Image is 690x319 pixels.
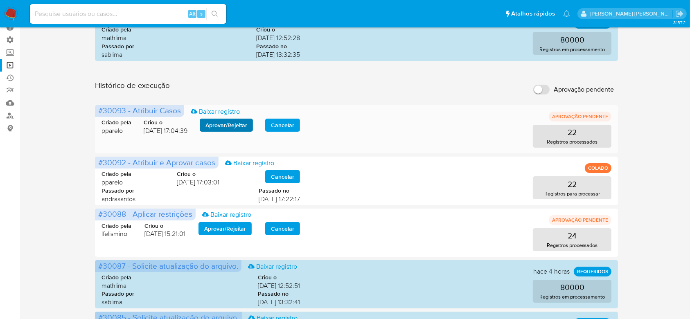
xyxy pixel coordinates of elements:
span: Alt [189,10,196,18]
input: Pesquise usuários ou casos... [30,9,226,19]
a: Sair [675,9,684,18]
span: 3.157.2 [673,19,686,26]
button: search-icon [206,8,223,20]
a: Notificações [563,10,570,17]
span: s [200,10,203,18]
p: andrea.asantos@mercadopago.com.br [590,10,673,18]
span: Atalhos rápidos [511,9,555,18]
